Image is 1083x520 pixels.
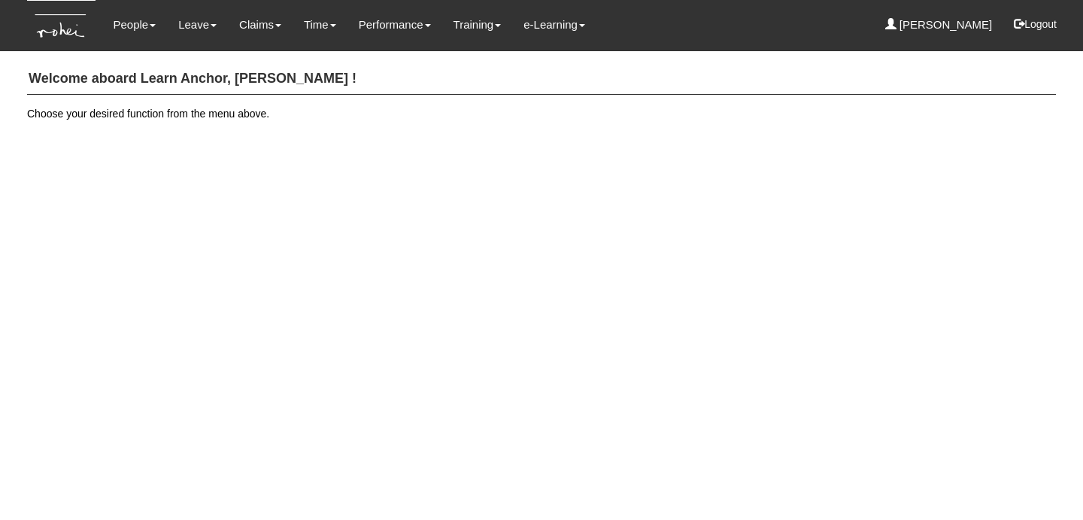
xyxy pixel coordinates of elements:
[359,8,431,42] a: Performance
[27,64,1056,95] h4: Welcome aboard Learn Anchor, [PERSON_NAME] !
[454,8,502,42] a: Training
[113,8,156,42] a: People
[885,8,993,42] a: [PERSON_NAME]
[523,8,585,42] a: e-Learning
[27,1,96,51] img: KTs7HI1dOZG7tu7pUkOpGGQAiEQAiEQAj0IhBB1wtXDg6BEAiBEAiBEAiB4RGIoBtemSRFIRACIRACIRACIdCLQARdL1w5OAR...
[1003,6,1067,42] button: Logout
[178,8,217,42] a: Leave
[239,8,281,42] a: Claims
[1020,460,1068,505] iframe: chat widget
[27,106,1056,121] p: Choose your desired function from the menu above.
[304,8,336,42] a: Time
